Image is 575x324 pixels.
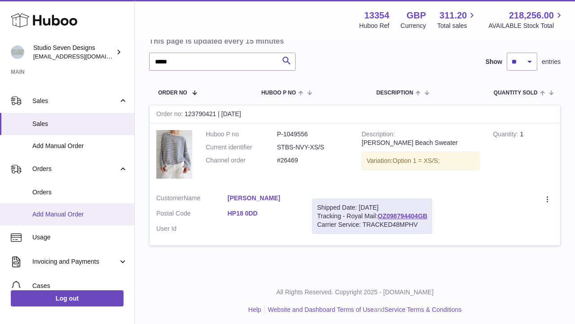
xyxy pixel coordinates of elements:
span: Cases [32,282,128,290]
span: Order No [158,90,187,96]
span: Option 1 = XS/S; [393,157,440,164]
a: 218,256.00 AVAILABLE Stock Total [488,9,564,30]
span: Orders [32,188,128,197]
span: Sales [32,97,118,105]
dt: User Id [156,225,228,233]
div: Currency [401,22,426,30]
span: [EMAIL_ADDRESS][DOMAIN_NAME] [33,53,132,60]
dd: STBS-NVY-XS/S [277,143,349,152]
dd: P-1049556 [277,130,349,139]
li: and [265,306,461,314]
dt: Channel order [206,156,277,165]
span: Orders [32,165,118,173]
span: 311.20 [439,9,467,22]
td: 1 [486,123,560,187]
a: Service Terms & Conditions [385,306,462,313]
div: [PERSON_NAME] Beach Sweater [362,139,479,147]
span: Description [376,90,413,96]
a: 311.20 Total sales [437,9,477,30]
strong: GBP [407,9,426,22]
img: 1_b8c82a35-1c1d-4c95-b2bd-466ea8b497a7.png [156,130,192,178]
div: Studio Seven Designs [33,44,114,61]
div: Huboo Ref [359,22,389,30]
div: Tracking - Royal Mail: [312,198,432,234]
strong: Quantity [493,130,520,140]
dt: Name [156,194,228,205]
dt: Huboo P no [206,130,277,139]
span: Usage [32,233,128,242]
div: Variation: [362,152,479,170]
span: Add Manual Order [32,142,128,150]
span: AVAILABLE Stock Total [488,22,564,30]
dt: Postal Code [156,209,228,220]
span: 218,256.00 [509,9,554,22]
p: All Rights Reserved. Copyright 2025 - [DOMAIN_NAME] [142,288,568,297]
a: OZ098794404GB [378,212,428,220]
a: Website and Dashboard Terms of Use [268,306,374,313]
strong: 13354 [364,9,389,22]
span: Total sales [437,22,477,30]
span: Invoicing and Payments [32,257,118,266]
h3: This page is updated every 15 minutes [149,36,558,46]
a: HP18 0DD [228,209,299,218]
a: [PERSON_NAME] [228,194,299,202]
div: Carrier Service: TRACKED48MPHV [317,220,427,229]
a: Help [248,306,261,313]
span: Quantity Sold [494,90,538,96]
span: Sales [32,120,128,128]
img: contact.studiosevendesigns@gmail.com [11,45,24,59]
strong: Order no [156,110,185,120]
span: Add Manual Order [32,210,128,219]
dt: Current identifier [206,143,277,152]
div: Shipped Date: [DATE] [317,203,427,212]
label: Show [486,58,502,66]
span: entries [542,58,561,66]
strong: Description [362,130,395,140]
span: Customer [156,194,184,202]
a: Log out [11,290,124,306]
span: Huboo P no [261,90,296,96]
dd: #26469 [277,156,349,165]
div: 123790421 | [DATE] [150,105,560,123]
